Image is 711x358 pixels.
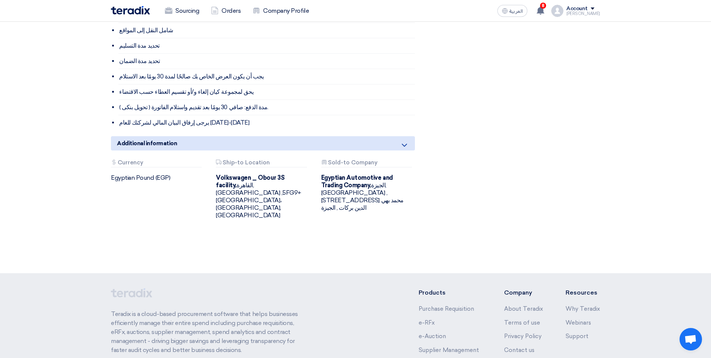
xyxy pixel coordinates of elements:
span: العربية [509,9,523,14]
img: profile_test.png [551,5,563,17]
a: e-Auction [419,333,446,340]
li: يرجى إرفاق البيان المالي لشركتك للعام [DATE]-[DATE] [118,115,415,130]
li: تحديد مدة التسليم [118,38,415,54]
button: العربية [497,5,527,17]
a: Privacy Policy [504,333,542,340]
div: Account [566,6,588,12]
div: Currency [111,159,202,167]
a: Contact us [504,347,534,353]
div: Open chat [680,328,702,350]
a: Terms of use [504,319,540,326]
b: Volkswagen _ Obour 3S facility, [216,174,284,189]
img: Teradix logo [111,6,150,15]
a: About Teradix [504,305,543,312]
a: Why Teradix [566,305,600,312]
a: Orders [205,3,247,19]
li: تحديد مدة الضمان [118,54,415,69]
span: 8 [540,3,546,9]
a: Company Profile [247,3,315,19]
div: الجيزة, [GEOGRAPHIC_DATA] ,[STREET_ADDRESS] محمد بهي الدين بركات , الجيزة [321,174,415,212]
li: Company [504,288,543,297]
a: Webinars [566,319,591,326]
li: Resources [566,288,600,297]
li: ( تحويل بنكى ) مدة الدفع: صافي 30 يومًا بعد تقديم واستلام الفاتورة. [118,100,415,115]
a: Purchase Requisition [419,305,474,312]
li: Products [419,288,482,297]
b: Egyptian Automotive and Trading Company, [321,174,393,189]
li: يحق لمجموعة كيان إلغاء و/أو تقسيم العطاء حسب الاقتضاء [118,84,415,100]
span: Additional information [117,139,177,147]
div: Sold-to Company [321,159,412,167]
a: Sourcing [159,3,205,19]
li: شامل النقل إلى المواقع [118,23,415,38]
a: Support [566,333,588,340]
li: يجب أن يكون العرض الخاص بك صالحًا لمدة 30 يومًا بعد الاستلام [118,69,415,84]
div: [PERSON_NAME] [566,12,600,16]
a: Supplier Management [419,347,479,353]
div: القاهرة, [GEOGRAPHIC_DATA] ,5FG9+[GEOGRAPHIC_DATA]، [GEOGRAPHIC_DATA], [GEOGRAPHIC_DATA] [216,174,310,219]
div: Ship-to Location [216,159,307,167]
p: Teradix is a cloud-based procurement software that helps businesses efficiently manage their enti... [111,310,307,355]
a: e-RFx [419,319,435,326]
div: Egyptian Pound (EGP) [111,174,205,182]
